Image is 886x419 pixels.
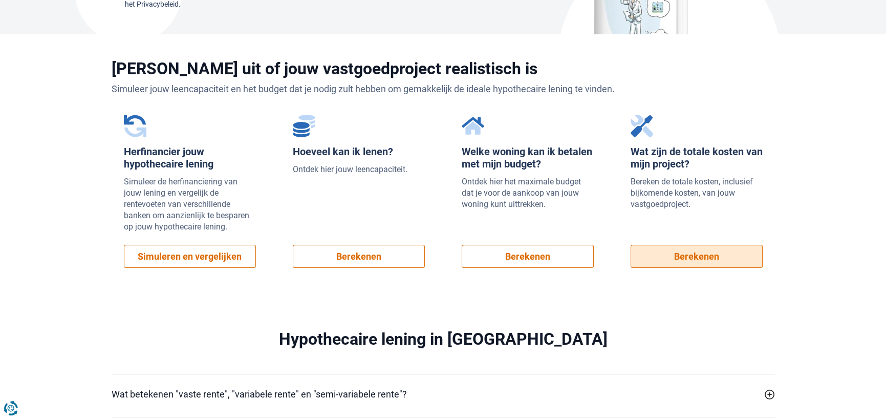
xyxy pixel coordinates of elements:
[462,245,594,268] a: Berekenen
[112,83,775,94] p: Simuleer jouw leencapaciteit en het budget dat je nodig zult hebben om gemakkelijk de ideale hypo...
[631,145,763,170] div: Wat zijn de totale kosten van mijn project?
[631,245,763,268] a: Berekenen
[631,176,763,210] p: Bereken de totale kosten, inclusief bijkomende kosten, van jouw vastgoedproject.
[293,115,315,137] img: Hoeveel kan ik lenen?
[462,176,594,210] p: Ontdek hier het maximale budget dat je voor de aankoop van jouw woning kunt uittrekken.
[112,387,775,401] a: Wat betekenen "vaste rente", "variabele rente" en "semi-variabele rente"?
[293,164,425,175] p: Ontdek hier jouw leencapaciteit.
[462,145,594,170] div: Welke woning kan ik betalen met mijn budget?
[112,59,775,78] h2: [PERSON_NAME] uit of jouw vastgoedproject realistisch is
[631,115,653,137] img: Wat zijn de totale kosten van mijn project?
[124,176,256,233] p: Simuleer de herfinanciering van jouw lening en vergelijk de rentevoeten van verschillende banken ...
[462,115,484,137] img: Welke woning kan ik betalen met mijn budget?
[124,115,146,137] img: Herfinancier jouw hypothecaire lening
[112,329,775,349] h2: Hypothecaire lening in [GEOGRAPHIC_DATA]
[293,145,425,158] div: Hoeveel kan ik lenen?
[112,387,407,401] h2: Wat betekenen "vaste rente", "variabele rente" en "semi-variabele rente"?
[124,245,256,268] a: Simuleren en vergelijken
[124,145,256,170] div: Herfinancier jouw hypothecaire lening
[293,245,425,268] a: Berekenen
